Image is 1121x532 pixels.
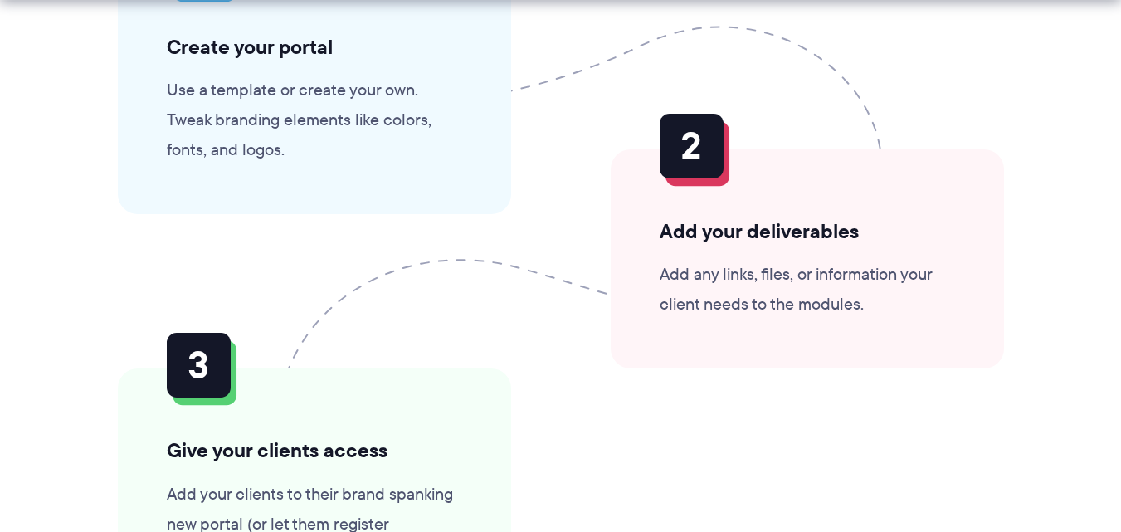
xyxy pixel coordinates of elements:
h3: Add your deliverables [660,219,955,244]
p: Add any links, files, or information your client needs to the modules. [660,259,955,319]
p: Use a template or create your own. Tweak branding elements like colors, fonts, and logos. [167,75,462,164]
h3: Give your clients access [167,438,462,463]
h3: Create your portal [167,35,462,60]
